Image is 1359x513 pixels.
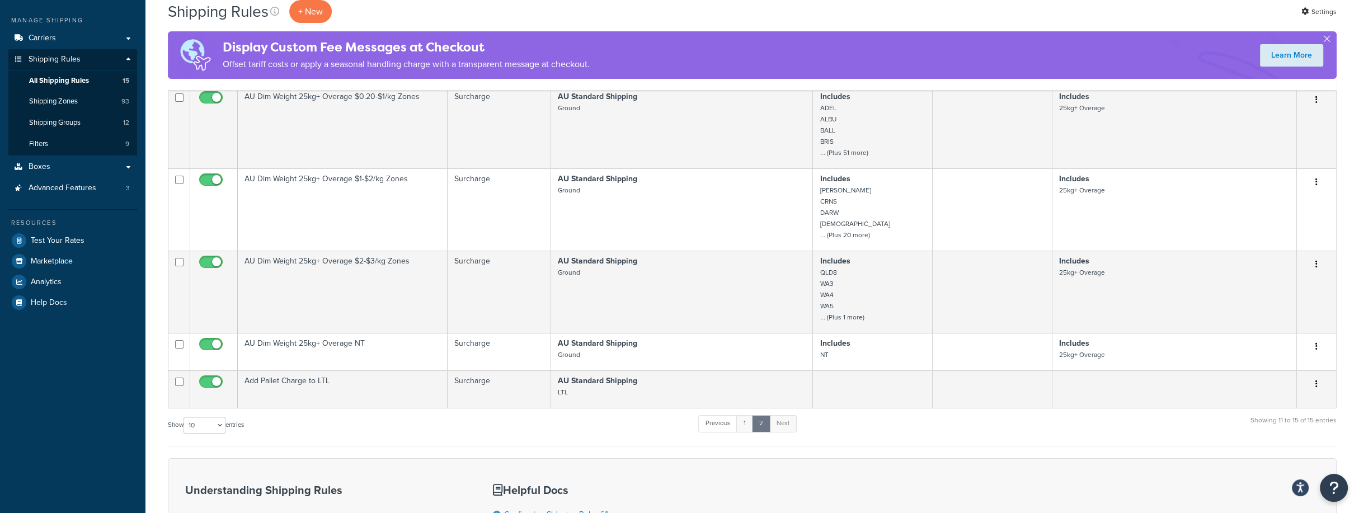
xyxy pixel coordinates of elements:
[448,370,551,408] td: Surcharge
[8,134,137,154] a: Filters 9
[1059,255,1089,267] strong: Includes
[8,272,137,292] a: Analytics
[8,134,137,154] li: Filters
[29,55,81,64] span: Shipping Rules
[8,91,137,112] a: Shipping Zones 93
[820,255,850,267] strong: Includes
[1260,44,1323,67] a: Learn More
[448,251,551,333] td: Surcharge
[185,484,465,496] h3: Understanding Shipping Rules
[8,28,137,49] a: Carriers
[8,49,137,156] li: Shipping Rules
[698,415,737,432] a: Previous
[1059,350,1105,360] small: 25kg+ Overage
[223,38,590,57] h4: Display Custom Fee Messages at Checkout
[1059,91,1089,102] strong: Includes
[558,185,580,195] small: Ground
[8,112,137,133] li: Shipping Groups
[1059,337,1089,349] strong: Includes
[820,173,850,185] strong: Includes
[29,183,96,193] span: Advanced Features
[558,103,580,113] small: Ground
[8,218,137,228] div: Resources
[29,118,81,128] span: Shipping Groups
[31,257,73,266] span: Marketplace
[168,1,269,22] h1: Shipping Rules
[8,178,137,199] li: Advanced Features
[31,236,84,246] span: Test Your Rates
[820,350,828,360] small: NT
[8,178,137,199] a: Advanced Features 3
[31,277,62,287] span: Analytics
[8,157,137,177] a: Boxes
[820,267,864,322] small: QLD8 WA3 WA4 WA5 ... (Plus 1 more)
[238,251,448,333] td: AU Dim Weight 25kg+ Overage $2-$3/kg Zones
[238,86,448,168] td: AU Dim Weight 25kg+ Overage $0.20-$1/kg Zones
[558,375,637,387] strong: AU Standard Shipping
[238,168,448,251] td: AU Dim Weight 25kg+ Overage $1-$2/kg Zones
[168,417,244,434] label: Show entries
[1250,414,1337,438] div: Showing 11 to 15 of 15 entries
[184,417,225,434] select: Showentries
[29,34,56,43] span: Carriers
[8,16,137,25] div: Manage Shipping
[31,298,67,308] span: Help Docs
[493,484,676,496] h3: Helpful Docs
[769,415,797,432] a: Next
[126,183,130,193] span: 3
[8,293,137,313] a: Help Docs
[8,251,137,271] a: Marketplace
[820,103,868,158] small: ADEL ALBU BALL BRIS ... (Plus 51 more)
[8,70,137,91] li: All Shipping Rules
[448,86,551,168] td: Surcharge
[8,91,137,112] li: Shipping Zones
[558,173,637,185] strong: AU Standard Shipping
[752,415,770,432] a: 2
[1059,267,1105,277] small: 25kg+ Overage
[8,70,137,91] a: All Shipping Rules 15
[558,350,580,360] small: Ground
[125,139,129,149] span: 9
[1301,4,1337,20] a: Settings
[558,387,568,397] small: LTL
[736,415,753,432] a: 1
[448,333,551,370] td: Surcharge
[1320,474,1348,502] button: Open Resource Center
[123,76,129,86] span: 15
[1059,173,1089,185] strong: Includes
[1059,185,1105,195] small: 25kg+ Overage
[820,337,850,349] strong: Includes
[29,76,89,86] span: All Shipping Rules
[558,91,637,102] strong: AU Standard Shipping
[558,267,580,277] small: Ground
[29,162,50,172] span: Boxes
[8,112,137,133] a: Shipping Groups 12
[29,139,48,149] span: Filters
[820,185,890,240] small: [PERSON_NAME] CRNS DARW [DEMOGRAPHIC_DATA] ... (Plus 20 more)
[123,118,129,128] span: 12
[238,333,448,370] td: AU Dim Weight 25kg+ Overage NT
[29,97,78,106] span: Shipping Zones
[8,230,137,251] a: Test Your Rates
[223,57,590,72] p: Offset tariff costs or apply a seasonal handling charge with a transparent message at checkout.
[558,337,637,349] strong: AU Standard Shipping
[168,31,223,79] img: duties-banner-06bc72dcb5fe05cb3f9472aba00be2ae8eb53ab6f0d8bb03d382ba314ac3c341.png
[121,97,129,106] span: 93
[1059,103,1105,113] small: 25kg+ Overage
[448,168,551,251] td: Surcharge
[820,91,850,102] strong: Includes
[8,49,137,70] a: Shipping Rules
[238,370,448,408] td: Add Pallet Charge to LTL
[558,255,637,267] strong: AU Standard Shipping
